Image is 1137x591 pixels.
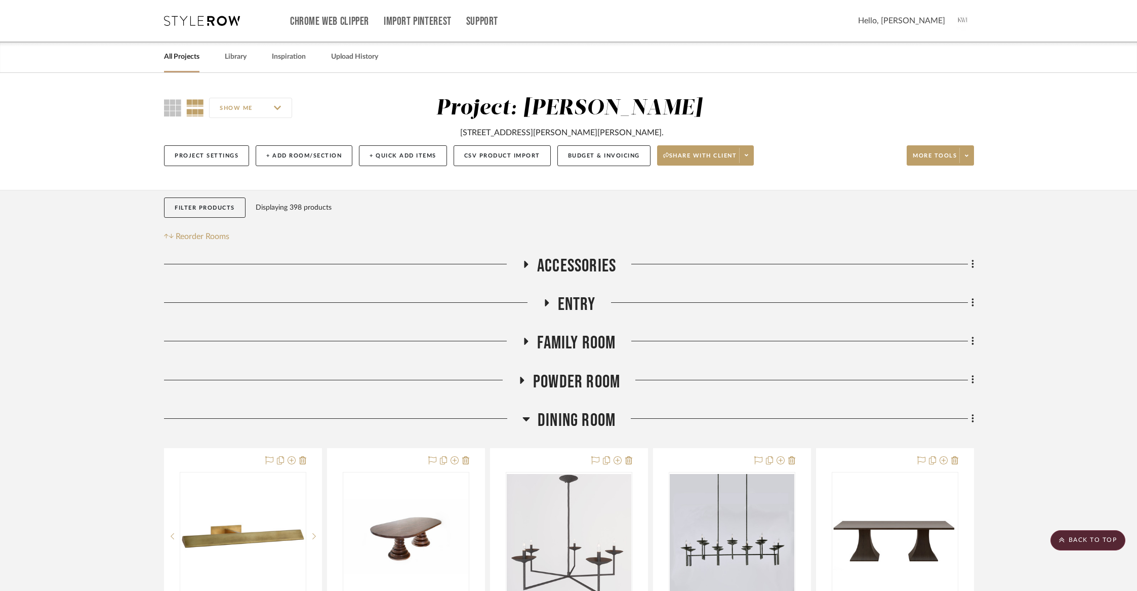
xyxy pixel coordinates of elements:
img: avatar [953,10,974,31]
span: Powder Room [533,371,620,393]
button: Share with client [657,145,754,166]
span: More tools [913,152,957,167]
span: Reorder Rooms [176,230,229,243]
a: All Projects [164,50,199,64]
button: Budget & Invoicing [557,145,651,166]
span: Hello, [PERSON_NAME] [858,15,945,27]
button: Filter Products [164,198,246,218]
a: Library [225,50,247,64]
div: Displaying 398 products [256,198,332,218]
button: Project Settings [164,145,249,166]
img: Dining Table [344,499,468,574]
span: Dining Room [538,410,616,431]
button: More tools [907,145,974,166]
span: Accessories [537,255,616,277]
div: Project: [PERSON_NAME] [436,98,702,119]
button: + Add Room/Section [256,145,352,166]
span: Family Room [537,332,616,354]
a: Chrome Web Clipper [290,17,369,26]
a: Support [466,17,498,26]
div: [STREET_ADDRESS][PERSON_NAME][PERSON_NAME]. [460,127,664,139]
img: Dining Table [833,502,957,570]
a: Import Pinterest [384,17,452,26]
button: + Quick Add Items [359,145,447,166]
a: Upload History [331,50,378,64]
button: Reorder Rooms [164,230,229,243]
scroll-to-top-button: BACK TO TOP [1050,530,1125,550]
span: Entry [558,294,596,316]
a: Inspiration [272,50,306,64]
span: Share with client [663,152,737,167]
button: CSV Product Import [454,145,551,166]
